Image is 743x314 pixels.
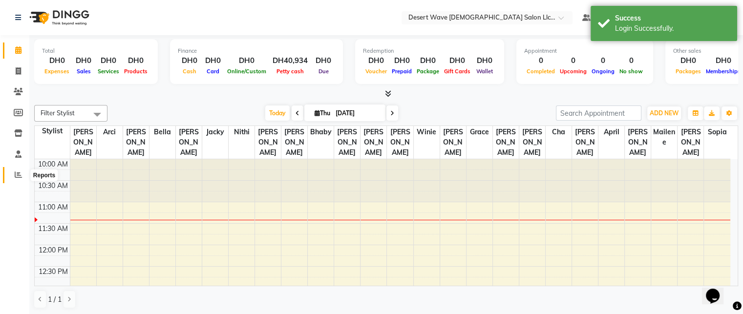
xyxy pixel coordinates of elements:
[387,126,413,159] span: [PERSON_NAME]
[122,68,150,75] span: Products
[70,126,96,159] span: [PERSON_NAME]
[31,169,58,181] div: Reports
[36,202,70,212] div: 11:00 AM
[363,55,389,66] div: DH0
[308,126,334,138] span: Bhaby
[617,68,645,75] span: No show
[204,68,222,75] span: Card
[316,68,331,75] span: Due
[556,105,641,121] input: Search Appointment
[95,55,122,66] div: DH0
[589,55,617,66] div: 0
[589,68,617,75] span: Ongoing
[361,126,386,159] span: [PERSON_NAME]
[97,126,123,138] span: Arci
[36,159,70,169] div: 10:00 AM
[474,68,495,75] span: Wallet
[647,106,681,120] button: ADD NEW
[673,55,703,66] div: DH0
[440,126,466,159] span: [PERSON_NAME]
[122,55,150,66] div: DH0
[673,68,703,75] span: Packages
[702,275,733,304] iframe: chat widget
[557,68,589,75] span: Upcoming
[333,106,382,121] input: 2025-09-04
[225,55,269,66] div: DH0
[572,126,598,159] span: [PERSON_NAME]
[615,23,730,34] div: Login Successfully.
[36,181,70,191] div: 10:30 AM
[363,47,496,55] div: Redemption
[281,126,307,159] span: [PERSON_NAME]
[95,68,122,75] span: Services
[678,126,703,159] span: [PERSON_NAME]
[255,126,281,159] span: [PERSON_NAME]
[703,68,743,75] span: Memberships
[229,126,255,138] span: Nithi
[524,68,557,75] span: Completed
[72,55,95,66] div: DH0
[467,126,492,138] span: Grace
[225,68,269,75] span: Online/Custom
[269,55,312,66] div: DH40,934
[178,47,335,55] div: Finance
[42,68,72,75] span: Expenses
[389,55,414,66] div: DH0
[414,55,442,66] div: DH0
[615,13,730,23] div: Success
[473,55,496,66] div: DH0
[74,68,93,75] span: Sales
[178,55,201,66] div: DH0
[598,126,624,138] span: april
[25,4,92,31] img: logo
[363,68,389,75] span: Voucher
[180,68,199,75] span: Cash
[123,126,149,159] span: [PERSON_NAME]
[36,224,70,234] div: 11:30 AM
[651,126,677,148] span: Mailene
[704,126,730,138] span: Sopia
[37,267,70,277] div: 12:30 PM
[202,126,228,138] span: Jacky
[42,55,72,66] div: DH0
[389,68,414,75] span: Prepaid
[312,55,335,66] div: DH0
[37,245,70,255] div: 12:00 PM
[42,47,150,55] div: Total
[334,126,360,159] span: [PERSON_NAME]
[41,109,75,117] span: Filter Stylist
[176,126,202,159] span: [PERSON_NAME]
[557,55,589,66] div: 0
[312,109,333,117] span: Thu
[149,126,175,138] span: Bella
[617,55,645,66] div: 0
[524,47,645,55] div: Appointment
[265,105,290,121] span: Today
[493,126,519,159] span: [PERSON_NAME]
[524,55,557,66] div: 0
[414,68,442,75] span: Package
[442,55,473,66] div: DH0
[274,68,306,75] span: Petty cash
[48,294,62,305] span: 1 / 1
[546,126,572,138] span: Cha
[703,55,743,66] div: DH0
[650,109,679,117] span: ADD NEW
[35,126,70,136] div: Stylist
[414,126,440,138] span: Winie
[442,68,473,75] span: Gift Cards
[201,55,225,66] div: DH0
[519,126,545,159] span: [PERSON_NAME]
[625,126,651,159] span: [PERSON_NAME]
